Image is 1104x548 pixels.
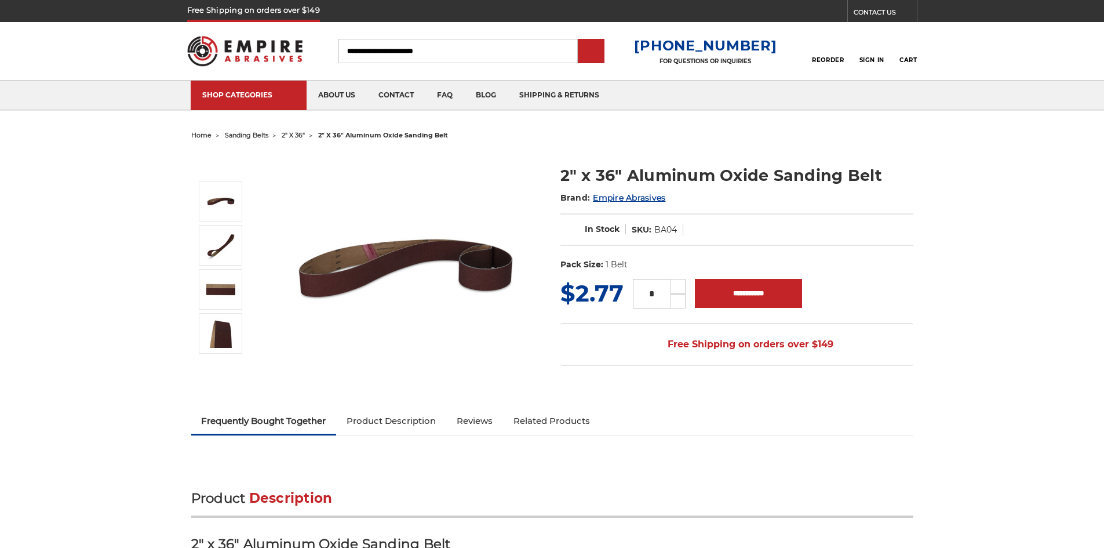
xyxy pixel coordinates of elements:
span: Free Shipping on orders over $149 [640,333,833,356]
span: Cart [899,56,917,64]
dt: SKU: [632,224,651,236]
a: Cart [899,38,917,64]
span: Sign In [859,56,884,64]
a: home [191,131,212,139]
a: shipping & returns [508,81,611,110]
a: SHOP CATEGORIES [191,81,307,110]
a: [PHONE_NUMBER] [634,37,777,54]
a: Product Description [336,408,446,434]
a: Reviews [446,408,503,434]
dd: 1 Belt [606,259,628,271]
a: blog [464,81,508,110]
img: 2" x 36" AOX Sanding Belt [206,275,235,304]
a: Related Products [503,408,600,434]
a: contact [367,81,425,110]
a: CONTACT US [854,6,917,22]
span: Product [191,490,246,506]
p: FOR QUESTIONS OR INQUIRIES [634,57,777,65]
a: sanding belts [225,131,268,139]
span: Description [249,490,333,506]
span: Brand: [560,193,591,203]
img: Empire Abrasives [187,28,303,74]
a: 2" x 36" [282,131,305,139]
img: 2" x 36" Aluminum Oxide Sanding Belt [206,231,235,260]
span: In Stock [585,224,620,234]
a: Empire Abrasives [593,193,665,203]
a: faq [425,81,464,110]
dt: Pack Size: [560,259,603,271]
a: Frequently Bought Together [191,408,337,434]
a: about us [307,81,367,110]
span: $2.77 [560,279,624,307]
img: 2" x 36" Aluminum Oxide Pipe Sanding Belt [206,187,235,216]
a: Reorder [812,38,844,63]
span: Reorder [812,56,844,64]
input: Submit [580,40,603,63]
dd: BA04 [654,224,677,236]
img: 2" x 36" - Aluminum Oxide Sanding Belt [206,319,235,348]
div: SHOP CATEGORIES [202,90,295,99]
h1: 2" x 36" Aluminum Oxide Sanding Belt [560,164,913,187]
span: 2" x 36" aluminum oxide sanding belt [318,131,448,139]
img: 2" x 36" Aluminum Oxide Pipe Sanding Belt [290,152,522,384]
